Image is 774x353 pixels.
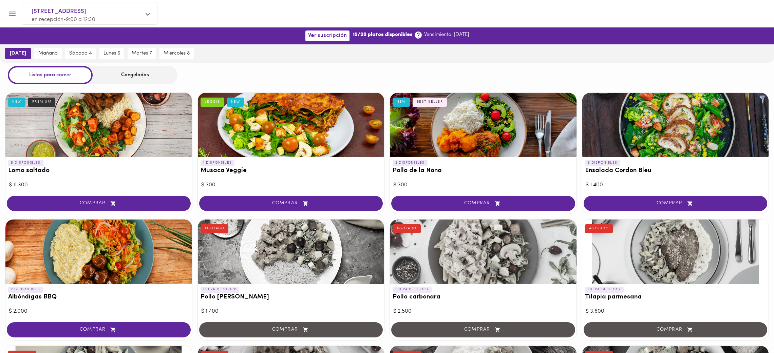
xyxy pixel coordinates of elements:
p: Vencimiento: [DATE] [424,31,469,38]
span: en recepción • 9:00 a 12:30 [32,17,95,22]
div: Pollo carbonara [390,220,577,284]
button: COMPRAR [391,196,575,211]
button: COMPRAR [584,196,768,211]
button: miércoles 8 [159,48,194,59]
div: $ 1.400 [586,181,766,189]
button: COMPRAR [7,322,191,337]
button: mañana [34,48,62,59]
p: FUERA DE STOCK [201,287,240,293]
p: 1 DISPONIBLES [201,160,235,166]
p: 5 DISPONIBLES [8,160,43,166]
button: Ver suscripción [305,30,350,41]
button: martes 7 [128,48,156,59]
h3: Lomo saltado [8,167,189,174]
h3: Albóndigas BBQ [8,294,189,301]
button: [DATE] [5,48,31,59]
div: $ 2.500 [393,308,573,315]
b: 15/20 platos disponibles [353,31,412,38]
span: COMPRAR [15,201,182,206]
button: lunes 6 [99,48,124,59]
span: COMPRAR [208,201,375,206]
span: martes 7 [132,50,152,57]
p: 6 DISPONIBLES [585,160,620,166]
div: Tilapia parmesana [582,220,769,284]
button: COMPRAR [7,196,191,211]
div: $ 3.600 [586,308,766,315]
h3: Ensalada Cordon Bleu [585,167,766,174]
div: $ 300 [201,181,381,189]
div: NEW [227,98,244,106]
span: sábado 4 [69,50,92,57]
div: PREMIUM [28,98,56,106]
div: Albóndigas BBQ [5,220,192,284]
div: AGOTADO [201,224,229,233]
span: miércoles 8 [164,50,190,57]
p: 2 DISPONIBLES [8,287,43,293]
div: BEST SELLER [413,98,447,106]
span: COMPRAR [15,327,182,333]
span: lunes 6 [103,50,120,57]
div: $ 1.400 [201,308,381,315]
div: $ 300 [393,181,573,189]
div: AGOTADO [393,224,421,233]
div: $ 11.300 [9,181,189,189]
div: Congelados [93,66,177,84]
div: VEGGIE [201,98,224,106]
h3: Musaca Veggie [201,167,382,174]
div: Ensalada Cordon Bleu [582,93,769,157]
div: Pollo de la Nona [390,93,577,157]
span: [DATE] [10,50,26,57]
button: Menu [4,5,21,22]
button: sábado 4 [65,48,96,59]
div: $ 2.000 [9,308,189,315]
div: Listos para comer [8,66,93,84]
div: AGOTADO [585,224,613,233]
h3: Pollo de la Nona [393,167,574,174]
p: 2 DISPONIBLES [393,160,428,166]
span: Ver suscripción [308,33,347,39]
div: Pollo Tikka Massala [198,220,384,284]
h3: Pollo carbonara [393,294,574,301]
h3: Pollo [PERSON_NAME] [201,294,382,301]
p: FUERA DE STOCK [585,287,624,293]
button: COMPRAR [199,196,383,211]
div: NEW [8,98,25,106]
span: COMPRAR [592,201,759,206]
span: COMPRAR [400,201,567,206]
p: FUERA DE STOCK [393,287,432,293]
span: mañana [38,50,58,57]
h3: Tilapia parmesana [585,294,766,301]
div: Musaca Veggie [198,93,384,157]
div: Lomo saltado [5,93,192,157]
iframe: Messagebird Livechat Widget [735,314,767,346]
div: NEW [393,98,410,106]
span: [STREET_ADDRESS] [32,7,141,16]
